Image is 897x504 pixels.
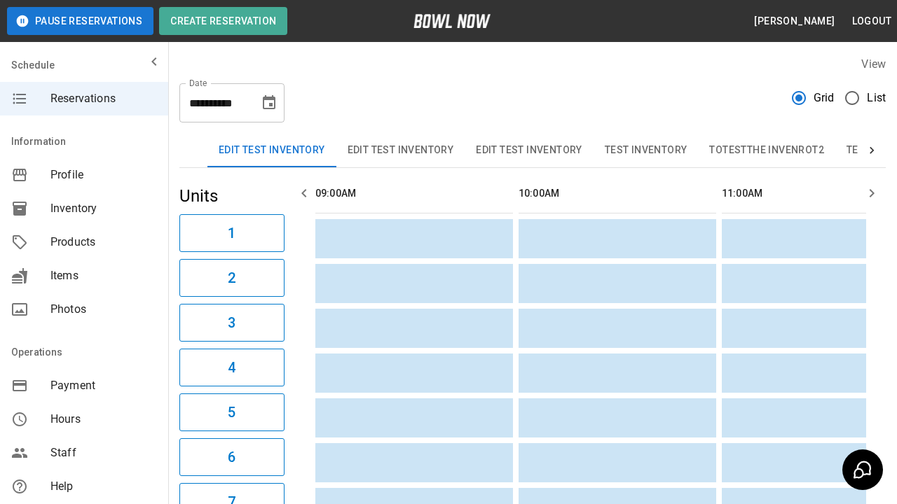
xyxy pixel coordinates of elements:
[50,200,157,217] span: Inventory
[519,174,716,213] th: 10:00AM
[867,90,886,106] span: List
[50,301,157,318] span: Photos
[847,8,897,34] button: Logout
[50,90,157,107] span: Reservations
[336,134,465,167] button: Edit Test Inventory
[228,356,235,379] h6: 4
[179,214,285,252] button: 1
[698,134,835,167] button: TOTESTTHE INVENROT2
[7,7,153,35] button: Pause Reservations
[159,7,287,35] button: Create Reservation
[179,259,285,297] button: 2
[50,411,157,428] span: Hours
[861,57,886,71] label: View
[814,90,835,106] span: Grid
[228,401,235,423] h6: 5
[179,393,285,431] button: 5
[50,234,157,251] span: Products
[179,185,285,207] h5: Units
[50,444,157,461] span: Staff
[228,222,235,244] h6: 1
[50,478,157,495] span: Help
[179,438,285,476] button: 6
[207,134,858,167] div: inventory tabs
[748,8,840,34] button: [PERSON_NAME]
[228,446,235,468] h6: 6
[207,134,336,167] button: Edit Test Inventory
[179,349,285,386] button: 4
[179,304,285,342] button: 3
[228,267,235,289] h6: 2
[315,174,513,213] th: 09:00AM
[50,267,157,284] span: Items
[465,134,594,167] button: Edit Test Inventory
[50,377,157,394] span: Payment
[255,89,283,117] button: Choose date, selected date is Sep 5, 2025
[228,311,235,334] h6: 3
[594,134,699,167] button: Test Inventory
[50,167,157,183] span: Profile
[413,14,491,28] img: logo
